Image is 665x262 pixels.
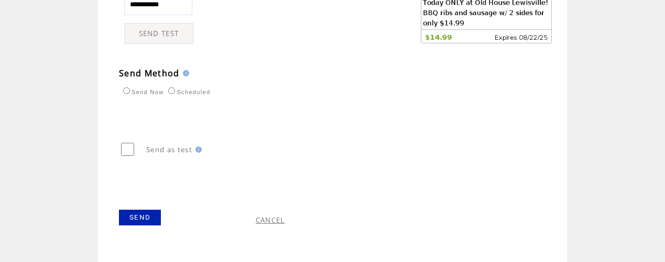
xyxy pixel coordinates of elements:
[121,89,163,95] label: Send Now
[166,89,210,95] label: Scheduled
[123,87,130,94] input: Send Now
[192,146,202,153] img: help.gif
[119,210,161,225] a: SEND
[168,87,175,94] input: Scheduled
[119,67,180,79] span: Send Method
[180,70,189,76] img: help.gif
[256,215,285,225] a: CANCEL
[124,23,193,44] a: SEND TEST
[146,145,192,154] span: Send as test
